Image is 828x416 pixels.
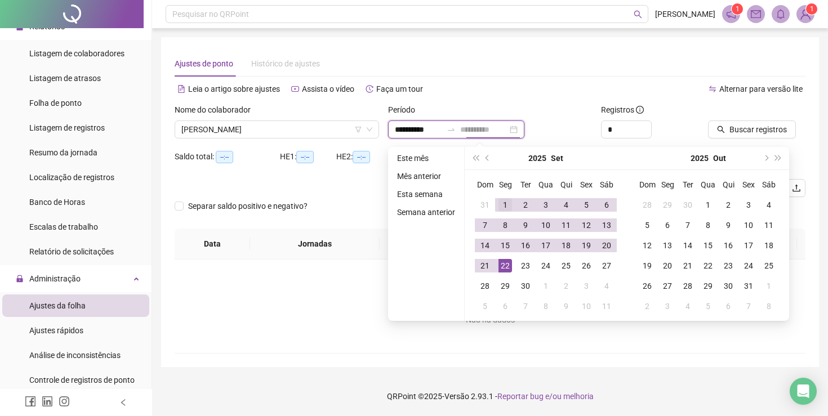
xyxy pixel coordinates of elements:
div: 31 [742,279,755,293]
span: --:-- [296,151,314,163]
th: Qua [698,175,718,195]
div: 1 [762,279,776,293]
span: facebook [25,396,36,407]
div: 7 [478,218,492,232]
td: 2025-09-14 [475,235,495,256]
td: 2025-10-14 [678,235,698,256]
span: Faça um tour [376,84,423,93]
td: 2025-09-16 [515,235,536,256]
td: 2025-10-01 [698,195,718,215]
td: 2025-10-07 [678,215,698,235]
div: 15 [701,239,715,252]
div: 1 [539,279,553,293]
span: Buscar registros [729,123,787,136]
td: 2025-10-10 [576,296,596,316]
div: 27 [600,259,613,272]
button: year panel [691,147,709,169]
span: swap [709,85,716,93]
td: 2025-09-21 [475,256,495,276]
span: Folha de ponto [29,99,82,108]
td: 2025-09-06 [596,195,617,215]
div: 16 [722,239,735,252]
div: 11 [559,218,573,232]
td: 2025-09-05 [576,195,596,215]
td: 2025-11-04 [678,296,698,316]
td: 2025-10-08 [536,296,556,316]
div: 12 [580,218,593,232]
td: 2025-10-29 [698,276,718,296]
td: 2025-10-01 [536,276,556,296]
div: 25 [559,259,573,272]
span: history [366,85,373,93]
span: [PERSON_NAME] [655,8,715,20]
div: 3 [742,198,755,212]
span: swap-right [447,125,456,134]
th: Sáb [759,175,779,195]
span: Listagem de atrasos [29,74,101,83]
span: Danillo Amarante Vieira [181,121,372,138]
div: 14 [681,239,695,252]
td: 2025-10-13 [657,235,678,256]
div: 22 [498,259,512,272]
div: 22 [701,259,715,272]
span: file-text [177,85,185,93]
td: 2025-11-06 [718,296,738,316]
div: 4 [681,299,695,313]
td: 2025-09-13 [596,215,617,235]
th: Qui [556,175,576,195]
td: 2025-09-10 [536,215,556,235]
button: month panel [551,147,563,169]
div: 21 [478,259,492,272]
div: 5 [640,218,654,232]
div: 11 [600,299,613,313]
div: 17 [742,239,755,252]
td: 2025-10-06 [495,296,515,316]
span: instagram [59,396,70,407]
label: Nome do colaborador [175,104,258,116]
span: Ajustes de ponto [175,59,233,68]
span: search [634,10,642,19]
div: 10 [580,299,593,313]
div: 18 [559,239,573,252]
button: next-year [759,147,772,169]
div: 6 [498,299,512,313]
td: 2025-11-08 [759,296,779,316]
td: 2025-09-09 [515,215,536,235]
td: 2025-09-30 [678,195,698,215]
div: 19 [640,259,654,272]
div: 15 [498,239,512,252]
div: 6 [661,218,674,232]
th: Sex [576,175,596,195]
span: Listagem de colaboradores [29,49,124,58]
li: Esta semana [393,187,460,201]
td: 2025-09-02 [515,195,536,215]
td: 2025-09-17 [536,235,556,256]
div: 29 [701,279,715,293]
div: 23 [519,259,532,272]
td: 2025-10-22 [698,256,718,276]
th: Qua [536,175,556,195]
div: Saldo total: [175,150,280,163]
td: 2025-10-31 [738,276,759,296]
td: 2025-10-04 [596,276,617,296]
div: 4 [762,198,776,212]
span: Assista o vídeo [302,84,354,93]
div: 10 [742,218,755,232]
td: 2025-10-07 [515,296,536,316]
td: 2025-11-02 [637,296,657,316]
td: 2025-09-01 [495,195,515,215]
div: 29 [498,279,512,293]
td: 2025-10-05 [637,215,657,235]
th: Data [175,229,250,260]
span: Histórico de ajustes [251,59,320,68]
span: Controle de registros de ponto [29,375,135,384]
div: 8 [701,218,715,232]
span: mail [751,9,761,19]
th: Sex [738,175,759,195]
th: Qui [718,175,738,195]
td: 2025-10-11 [596,296,617,316]
span: upload [792,184,801,193]
td: 2025-09-07 [475,215,495,235]
span: --:-- [353,151,370,163]
li: Mês anterior [393,169,460,183]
